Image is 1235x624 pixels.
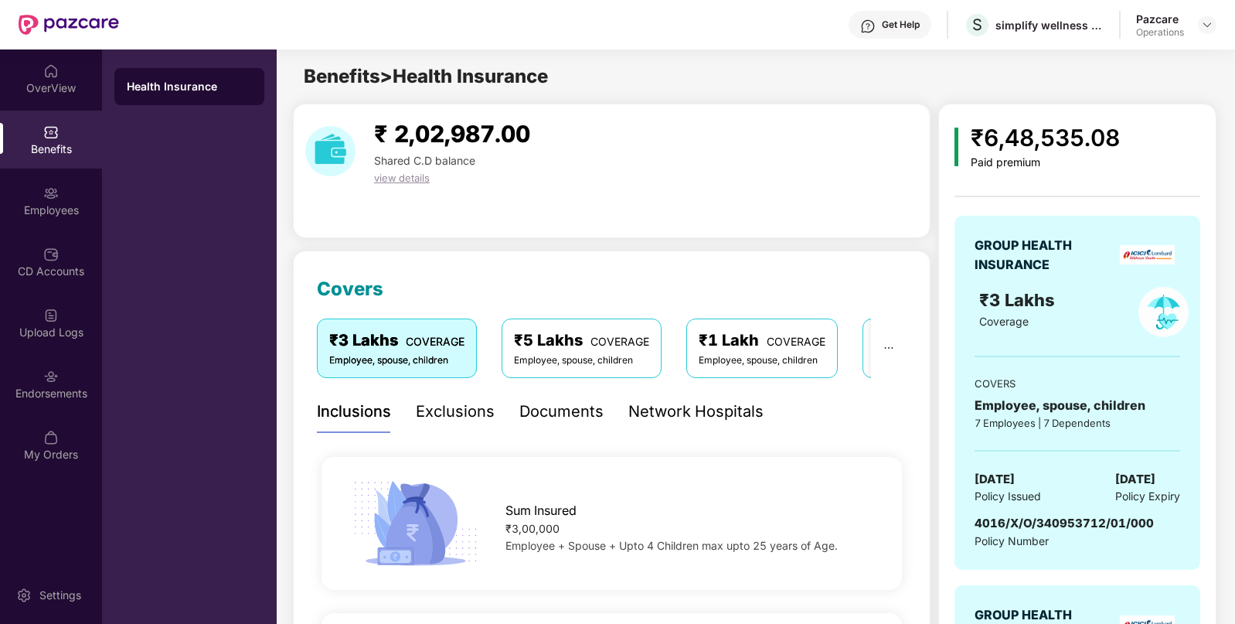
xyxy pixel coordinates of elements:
[505,501,577,520] span: Sum Insured
[1115,488,1180,505] span: Policy Expiry
[43,63,59,79] img: svg+xml;base64,PHN2ZyBpZD0iSG9tZSIgeG1sbnM9Imh0dHA6Ly93d3cudzMub3JnLzIwMDAvc3ZnIiB3aWR0aD0iMjAiIG...
[975,415,1180,431] div: 7 Employees | 7 Dependents
[954,128,958,166] img: icon
[1136,12,1184,26] div: Pazcare
[317,278,383,300] span: Covers
[514,329,649,353] div: ₹5 Lakhs
[1136,26,1184,39] div: Operations
[374,172,430,184] span: view details
[971,120,1120,156] div: ₹6,48,535.08
[628,400,764,424] div: Network Hospitals
[329,353,464,368] div: Employee, spouse, children
[590,335,649,348] span: COVERAGE
[374,154,475,167] span: Shared C.D balance
[305,126,356,176] img: download
[374,120,530,148] span: ₹ 2,02,987.00
[304,65,548,87] span: Benefits > Health Insurance
[975,376,1180,391] div: COVERS
[416,400,495,424] div: Exclusions
[43,430,59,445] img: svg+xml;base64,PHN2ZyBpZD0iTXlfT3JkZXJzIiBkYXRhLW5hbWU9Ik15IE9yZGVycyIgeG1sbnM9Imh0dHA6Ly93d3cudz...
[317,400,391,424] div: Inclusions
[329,329,464,353] div: ₹3 Lakhs
[972,15,982,34] span: S
[514,353,649,368] div: Employee, spouse, children
[883,343,894,353] span: ellipsis
[975,236,1110,274] div: GROUP HEALTH INSURANCE
[43,247,59,262] img: svg+xml;base64,PHN2ZyBpZD0iQ0RfQWNjb3VudHMiIGRhdGEtbmFtZT0iQ0QgQWNjb3VudHMiIHhtbG5zPSJodHRwOi8vd3...
[35,588,86,603] div: Settings
[860,19,876,34] img: svg+xml;base64,PHN2ZyBpZD0iSGVscC0zMngzMiIgeG1sbnM9Imh0dHA6Ly93d3cudzMub3JnLzIwMDAvc3ZnIiB3aWR0aD...
[882,19,920,31] div: Get Help
[127,79,252,94] div: Health Insurance
[1201,19,1213,31] img: svg+xml;base64,PHN2ZyBpZD0iRHJvcGRvd24tMzJ4MzIiIHhtbG5zPSJodHRwOi8vd3d3LnczLm9yZy8yMDAwL3N2ZyIgd2...
[519,400,604,424] div: Documents
[19,15,119,35] img: New Pazcare Logo
[505,539,838,552] span: Employee + Spouse + Upto 4 Children max upto 25 years of Age.
[975,396,1180,415] div: Employee, spouse, children
[348,476,484,571] img: icon
[1120,245,1175,264] img: insurerLogo
[699,329,825,353] div: ₹1 Lakh
[43,308,59,323] img: svg+xml;base64,PHN2ZyBpZD0iVXBsb2FkX0xvZ3MiIGRhdGEtbmFtZT0iVXBsb2FkIExvZ3MiIHhtbG5zPSJodHRwOi8vd3...
[979,315,1029,328] span: Coverage
[43,124,59,140] img: svg+xml;base64,PHN2ZyBpZD0iQmVuZWZpdHMiIHhtbG5zPSJodHRwOi8vd3d3LnczLm9yZy8yMDAwL3N2ZyIgd2lkdGg9Ij...
[505,520,876,537] div: ₹3,00,000
[1115,470,1155,489] span: [DATE]
[699,353,825,368] div: Employee, spouse, children
[767,335,825,348] span: COVERAGE
[975,534,1049,547] span: Policy Number
[16,588,32,603] img: svg+xml;base64,PHN2ZyBpZD0iU2V0dGluZy0yMHgyMCIgeG1sbnM9Imh0dHA6Ly93d3cudzMub3JnLzIwMDAvc3ZnIiB3aW...
[43,186,59,201] img: svg+xml;base64,PHN2ZyBpZD0iRW1wbG95ZWVzIiB4bWxucz0iaHR0cDovL3d3dy53My5vcmcvMjAwMC9zdmciIHdpZHRoPS...
[975,516,1154,530] span: 4016/X/O/340953712/01/000
[1138,287,1189,337] img: policyIcon
[995,18,1104,32] div: simplify wellness india private limited
[971,156,1120,169] div: Paid premium
[975,488,1041,505] span: Policy Issued
[406,335,464,348] span: COVERAGE
[43,369,59,384] img: svg+xml;base64,PHN2ZyBpZD0iRW5kb3JzZW1lbnRzIiB4bWxucz0iaHR0cDovL3d3dy53My5vcmcvMjAwMC9zdmciIHdpZH...
[975,470,1015,489] span: [DATE]
[979,290,1060,310] span: ₹3 Lakhs
[871,319,907,377] button: ellipsis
